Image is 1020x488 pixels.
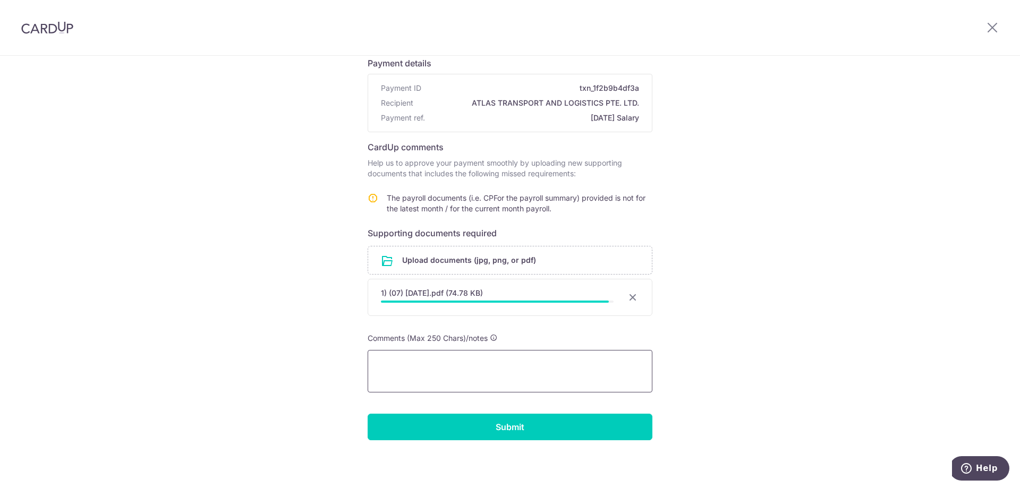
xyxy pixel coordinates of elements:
[381,113,425,123] span: Payment ref.
[381,301,609,303] div: 98%
[368,333,488,343] span: Comments (Max 250 Chars)/notes
[368,227,652,239] h6: Supporting documents required
[368,57,652,70] h6: Payment details
[429,113,639,123] span: [DATE] Salary
[387,193,645,213] span: The payroll documents (i.e. CPFor the payroll summary) provided is not for the latest month / for...
[952,456,1009,483] iframe: Opens a widget where you can find more information
[418,98,639,108] span: ATLAS TRANSPORT AND LOGISTICS PTE. LTD.
[381,83,421,93] span: Payment ID
[368,141,652,153] h6: CardUp comments
[21,21,73,34] img: CardUp
[368,414,652,440] input: Submit
[368,246,652,275] div: Upload documents (jpg, png, or pdf)
[381,288,614,298] div: 1) (07) [DATE].pdf (74.78 KB)
[368,158,652,179] p: Help us to approve your payment smoothly by uploading new supporting documents that includes the ...
[381,98,413,108] span: Recipient
[426,83,639,93] span: txn_1f2b9b4df3a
